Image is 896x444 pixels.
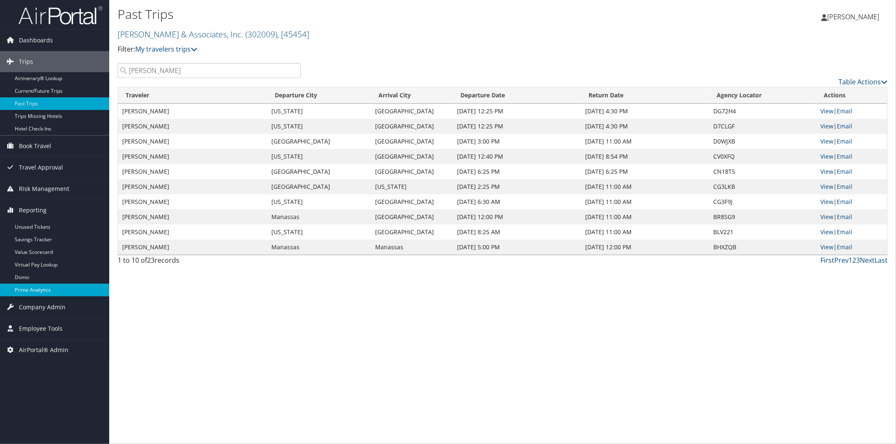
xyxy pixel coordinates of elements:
input: Search Traveler or Arrival City [118,63,301,78]
td: [GEOGRAPHIC_DATA] [371,134,453,149]
span: Trips [19,51,33,72]
a: Email [837,152,852,160]
a: Email [837,198,852,206]
td: [DATE] 5:00 PM [453,240,581,255]
td: [DATE] 12:25 PM [453,104,581,119]
td: | [816,134,887,149]
td: | [816,119,887,134]
td: | [816,164,887,179]
a: 1 [849,256,852,265]
h1: Past Trips [118,5,631,23]
td: [GEOGRAPHIC_DATA] [371,104,453,119]
td: [DATE] 2:25 PM [453,179,581,194]
td: [DATE] 11:00 AM [581,194,709,209]
a: [PERSON_NAME] & Associates, Inc. [118,29,309,40]
td: D7CLGF [709,119,816,134]
td: | [816,104,887,119]
a: View [820,243,833,251]
a: Last [875,256,888,265]
td: [PERSON_NAME] [118,134,267,149]
td: [US_STATE] [267,194,371,209]
td: D0WJXB [709,134,816,149]
img: airportal-logo.png [18,5,102,25]
td: [DATE] 3:00 PM [453,134,581,149]
span: , [ 45454 ] [277,29,309,40]
a: View [820,137,833,145]
a: View [820,122,833,130]
a: First [820,256,834,265]
a: Email [837,137,852,145]
span: ( 302009 ) [245,29,277,40]
td: [DATE] 6:25 PM [581,164,709,179]
th: Agency Locator: activate to sort column ascending [709,87,816,104]
td: [GEOGRAPHIC_DATA] [267,134,371,149]
td: [PERSON_NAME] [118,194,267,209]
td: [GEOGRAPHIC_DATA] [371,149,453,164]
td: [DATE] 6:25 PM [453,164,581,179]
a: View [820,167,833,175]
td: [DATE] 11:00 AM [581,209,709,225]
a: Email [837,213,852,221]
th: Departure Date: activate to sort column ascending [453,87,581,104]
td: [DATE] 11:00 AM [581,179,709,194]
td: [DATE] 4:30 PM [581,104,709,119]
span: Employee Tools [19,318,63,339]
td: [GEOGRAPHIC_DATA] [267,164,371,179]
td: CN18T5 [709,164,816,179]
span: Reporting [19,200,47,221]
td: BLV221 [709,225,816,240]
td: | [816,209,887,225]
td: CV0XFQ [709,149,816,164]
a: [PERSON_NAME] [821,4,888,29]
a: 2 [852,256,856,265]
a: View [820,152,833,160]
td: [GEOGRAPHIC_DATA] [371,119,453,134]
a: View [820,213,833,221]
td: BR8SG9 [709,209,816,225]
td: [DATE] 8:54 PM [581,149,709,164]
td: [GEOGRAPHIC_DATA] [371,225,453,240]
td: [DATE] 12:40 PM [453,149,581,164]
a: Email [837,228,852,236]
a: My travelers trips [135,44,197,54]
a: Prev [834,256,849,265]
td: [GEOGRAPHIC_DATA] [371,209,453,225]
td: [PERSON_NAME] [118,104,267,119]
td: [PERSON_NAME] [118,240,267,255]
td: CG3LKB [709,179,816,194]
td: [PERSON_NAME] [118,179,267,194]
th: Return Date: activate to sort column ascending [581,87,709,104]
td: [DATE] 8:25 AM [453,225,581,240]
th: Departure City: activate to sort column ascending [267,87,371,104]
td: [DATE] 6:30 AM [453,194,581,209]
a: Email [837,243,852,251]
td: [DATE] 11:00 AM [581,225,709,240]
td: [DATE] 12:00 PM [581,240,709,255]
span: Book Travel [19,136,51,157]
td: [PERSON_NAME] [118,164,267,179]
p: Filter: [118,44,631,55]
td: [DATE] 12:25 PM [453,119,581,134]
td: [DATE] 4:30 PM [581,119,709,134]
td: [PERSON_NAME] [118,225,267,240]
td: [PERSON_NAME] [118,119,267,134]
td: | [816,149,887,164]
a: Next [860,256,875,265]
a: View [820,183,833,191]
a: Table Actions [838,77,888,86]
span: [PERSON_NAME] [827,12,879,21]
td: [PERSON_NAME] [118,209,267,225]
a: 3 [856,256,860,265]
td: | [816,240,887,255]
span: AirPortal® Admin [19,340,68,360]
td: [US_STATE] [371,179,453,194]
td: BHXZQB [709,240,816,255]
td: DG72H4 [709,104,816,119]
td: [DATE] 12:00 PM [453,209,581,225]
a: View [820,228,833,236]
span: Risk Management [19,178,69,199]
th: Arrival City: activate to sort column ascending [371,87,453,104]
span: 23 [147,256,155,265]
span: Travel Approval [19,157,63,178]
th: Traveler: activate to sort column ascending [118,87,267,104]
